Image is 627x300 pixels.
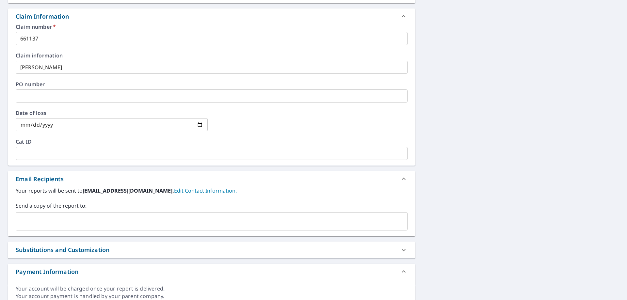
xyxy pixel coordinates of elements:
[16,12,69,21] div: Claim Information
[8,242,415,258] div: Substitutions and Customization
[16,202,408,210] label: Send a copy of the report to:
[16,245,109,254] div: Substitutions and Customization
[8,8,415,24] div: Claim Information
[16,267,78,276] div: Payment Information
[16,187,408,195] label: Your reports will be sent to
[83,187,174,194] b: [EMAIL_ADDRESS][DOMAIN_NAME].
[16,292,408,300] div: Your account payment is handled by your parent company.
[8,264,415,279] div: Payment Information
[16,139,408,144] label: Cat ID
[16,82,408,87] label: PO number
[16,175,64,183] div: Email Recipients
[174,187,237,194] a: EditContactInfo
[16,24,408,29] label: Claim number
[16,53,408,58] label: Claim information
[8,171,415,187] div: Email Recipients
[16,110,208,116] label: Date of loss
[16,285,408,292] div: Your account will be charged once your report is delivered.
